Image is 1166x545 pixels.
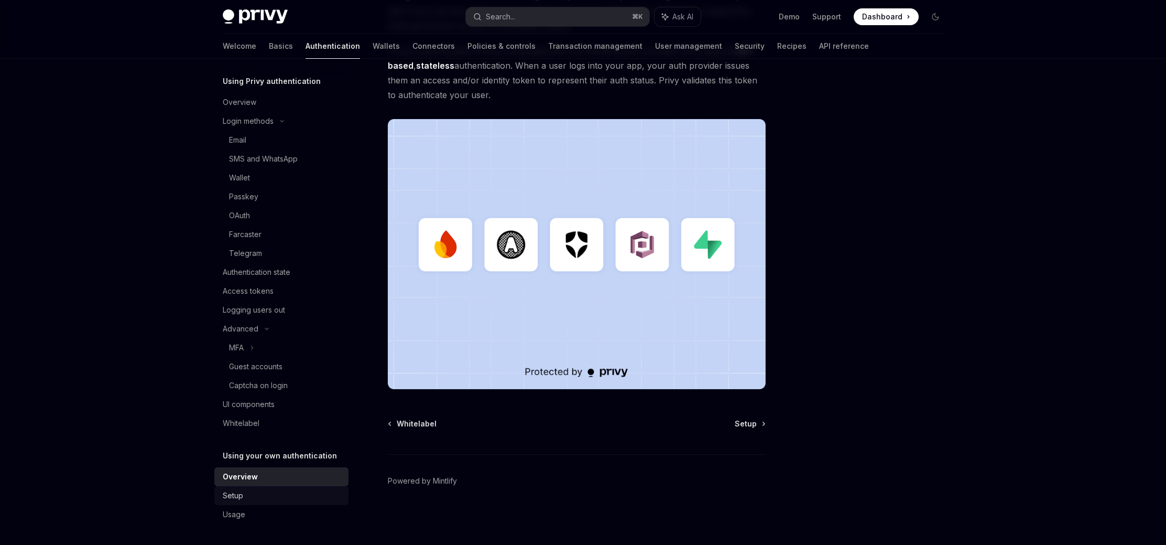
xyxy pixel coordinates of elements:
[223,75,321,88] h5: Using Privy authentication
[214,206,348,225] a: OAuth
[486,10,515,23] div: Search...
[812,12,841,22] a: Support
[735,34,765,59] a: Security
[397,419,437,429] span: Whitelabel
[229,379,288,392] div: Captcha on login
[466,7,649,26] button: Search...⌘K
[373,34,400,59] a: Wallets
[655,7,701,26] button: Ask AI
[214,486,348,505] a: Setup
[229,134,246,146] div: Email
[779,12,800,22] a: Demo
[269,34,293,59] a: Basics
[862,12,902,22] span: Dashboard
[672,12,693,22] span: Ask AI
[416,60,454,71] a: stateless
[214,357,348,376] a: Guest accounts
[854,8,919,25] a: Dashboard
[214,282,348,301] a: Access tokens
[412,34,455,59] a: Connectors
[223,34,256,59] a: Welcome
[735,419,757,429] span: Setup
[229,341,244,354] div: MFA
[214,131,348,149] a: Email
[777,34,807,59] a: Recipes
[214,301,348,319] a: Logging users out
[223,471,258,483] div: Overview
[214,263,348,282] a: Authentication state
[214,244,348,263] a: Telegram
[229,247,262,260] div: Telegram
[632,13,643,21] span: ⌘ K
[223,266,290,279] div: Authentication state
[229,209,250,222] div: OAuth
[388,44,766,102] span: Privy’s authentication is fully compatible with any authentication provider that supports , authe...
[214,505,348,524] a: Usage
[223,9,288,24] img: dark logo
[214,467,348,486] a: Overview
[214,93,348,112] a: Overview
[214,414,348,433] a: Whitelabel
[735,419,765,429] a: Setup
[548,34,642,59] a: Transaction management
[223,285,274,297] div: Access tokens
[223,96,256,109] div: Overview
[214,225,348,244] a: Farcaster
[214,149,348,168] a: SMS and WhatsApp
[306,34,360,59] a: Authentication
[229,228,261,241] div: Farcaster
[214,376,348,395] a: Captcha on login
[223,508,245,521] div: Usage
[223,489,243,502] div: Setup
[223,323,258,335] div: Advanced
[819,34,869,59] a: API reference
[223,398,275,411] div: UI components
[229,153,298,165] div: SMS and WhatsApp
[223,115,274,127] div: Login methods
[229,360,282,373] div: Guest accounts
[389,419,437,429] a: Whitelabel
[214,395,348,414] a: UI components
[214,187,348,206] a: Passkey
[655,34,722,59] a: User management
[214,168,348,187] a: Wallet
[229,172,250,184] div: Wallet
[223,304,285,316] div: Logging users out
[467,34,536,59] a: Policies & controls
[388,119,766,389] img: JWT-based auth splash
[229,190,258,203] div: Passkey
[223,450,337,462] h5: Using your own authentication
[927,8,944,25] button: Toggle dark mode
[223,417,259,430] div: Whitelabel
[388,476,457,486] a: Powered by Mintlify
